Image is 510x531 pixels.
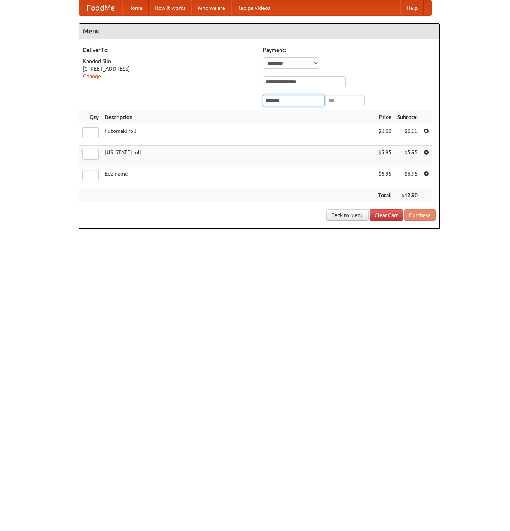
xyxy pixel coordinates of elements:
[263,46,436,54] h5: Payment:
[375,188,394,202] th: Total:
[79,110,102,124] th: Qty
[326,209,369,221] a: Back to Menu
[375,110,394,124] th: Price
[83,46,256,54] h5: Deliver To:
[149,0,191,15] a: How it works
[404,209,436,221] button: Purchase
[83,73,101,79] a: Change
[83,65,256,72] div: [STREET_ADDRESS]
[394,167,421,188] td: $6.95
[394,110,421,124] th: Subtotal
[79,24,439,39] h4: Menu
[375,146,394,167] td: $5.95
[400,0,424,15] a: Help
[394,188,421,202] th: $12.90
[375,167,394,188] td: $6.95
[394,146,421,167] td: $5.95
[102,110,375,124] th: Description
[122,0,149,15] a: Home
[231,0,276,15] a: Recipe videos
[102,124,375,146] td: Futomaki roll
[375,124,394,146] td: $0.00
[83,57,256,65] div: Kandori Siln
[102,146,375,167] td: [US_STATE] roll
[102,167,375,188] td: Edamame
[79,0,122,15] a: FoodMe
[370,209,403,221] a: Clear Cart
[394,124,421,146] td: $0.00
[191,0,231,15] a: Who we are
